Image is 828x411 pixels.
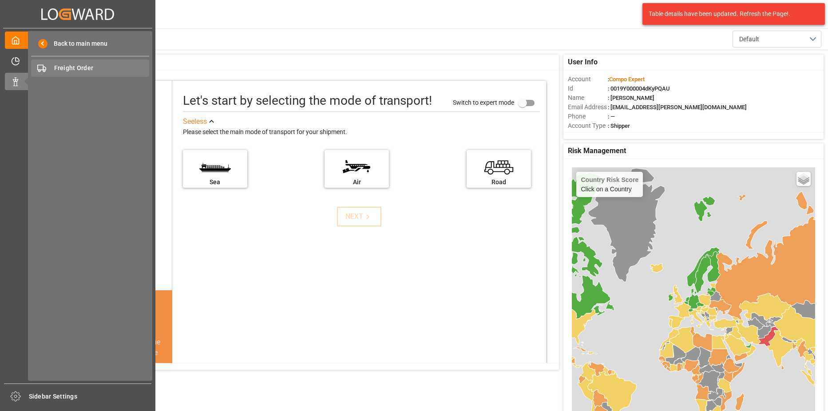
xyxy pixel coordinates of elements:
[31,59,149,77] a: Freight Order
[337,207,381,226] button: NEXT
[568,121,608,130] span: Account Type
[5,32,151,49] a: My Cockpit
[581,176,638,183] h4: Country Risk Score
[649,9,812,19] div: Table details have been updated. Refresh the Page!.
[568,146,626,156] span: Risk Management
[568,75,608,84] span: Account
[609,76,645,83] span: Compo Expert
[345,211,372,222] div: NEXT
[733,31,821,47] button: open menu
[329,178,384,187] div: Air
[739,35,759,44] span: Default
[568,103,608,112] span: Email Address
[608,76,645,83] span: :
[29,392,152,401] span: Sidebar Settings
[183,91,432,110] div: Let's start by selecting the mode of transport!
[568,84,608,93] span: Id
[54,63,150,73] span: Freight Order
[608,123,630,129] span: : Shipper
[471,178,527,187] div: Road
[568,112,608,121] span: Phone
[796,172,811,186] a: Layers
[608,113,615,120] span: : —
[453,99,514,106] span: Switch to expert mode
[183,127,540,138] div: Please select the main mode of transport for your shipment.
[187,178,243,187] div: Sea
[568,93,608,103] span: Name
[608,95,654,101] span: : [PERSON_NAME]
[608,104,747,111] span: : [EMAIL_ADDRESS][PERSON_NAME][DOMAIN_NAME]
[5,52,151,69] a: Timeslot Management
[608,85,670,92] span: : 0019Y000004dKyPQAU
[183,116,207,127] div: See less
[581,176,638,193] div: Click on a Country
[568,57,598,67] span: User Info
[48,39,107,48] span: Back to main menu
